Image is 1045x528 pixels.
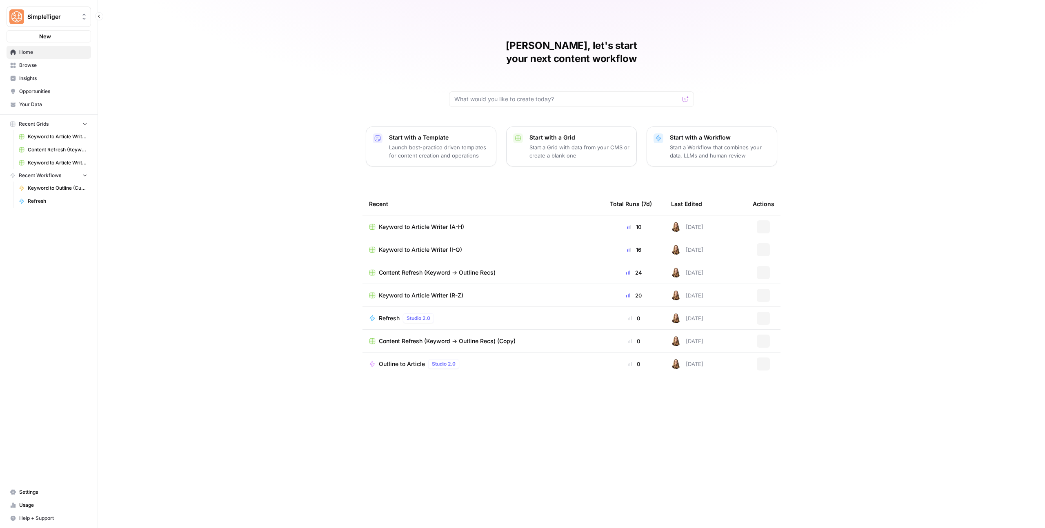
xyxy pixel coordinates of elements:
div: [DATE] [671,359,703,369]
p: Start a Workflow that combines your data, LLMs and human review [670,143,770,160]
span: Opportunities [19,88,87,95]
span: Recent Grids [19,120,49,128]
span: Keyword to Article Writer (I-Q) [28,133,87,140]
div: [DATE] [671,336,703,346]
div: [DATE] [671,268,703,277]
a: Browse [7,59,91,72]
span: Studio 2.0 [432,360,456,368]
div: [DATE] [671,245,703,255]
p: Start a Grid with data from your CMS or create a blank one [529,143,630,160]
div: [DATE] [671,313,703,323]
img: adxxwbht4igb62pobuqhfdrnybee [671,291,681,300]
a: Keyword to Article Writer (A-H) [15,156,91,169]
a: Settings [7,486,91,499]
span: Settings [19,488,87,496]
button: Recent Workflows [7,169,91,182]
span: Content Refresh (Keyword -> Outline Recs) (Copy) [28,146,87,153]
a: Refresh [15,195,91,208]
span: Browse [19,62,87,69]
span: Your Data [19,101,87,108]
a: Keyword to Outline (Current) [15,182,91,195]
span: Usage [19,501,87,509]
a: Outline to ArticleStudio 2.0 [369,359,597,369]
span: Recent Workflows [19,172,61,179]
div: 0 [610,337,658,345]
a: Your Data [7,98,91,111]
a: Keyword to Article Writer (A-H) [369,223,597,231]
a: Usage [7,499,91,512]
span: Content Refresh (Keyword -> Outline Recs) (Copy) [379,337,516,345]
span: Home [19,49,87,56]
span: New [39,32,51,40]
a: Insights [7,72,91,85]
img: adxxwbht4igb62pobuqhfdrnybee [671,222,681,232]
button: New [7,30,91,42]
span: Keyword to Article Writer (A-H) [379,223,464,231]
p: Start with a Template [389,133,489,142]
button: Start with a TemplateLaunch best-practice driven templates for content creation and operations [366,126,496,166]
span: Content Refresh (Keyword -> Outline Recs) [379,268,496,277]
img: adxxwbht4igb62pobuqhfdrnybee [671,359,681,369]
img: SimpleTiger Logo [9,9,24,24]
a: Content Refresh (Keyword -> Outline Recs) [369,268,597,277]
span: Refresh [379,314,400,322]
button: Help + Support [7,512,91,525]
span: SimpleTiger [27,13,77,21]
a: Opportunities [7,85,91,98]
div: 24 [610,268,658,277]
div: [DATE] [671,291,703,300]
img: adxxwbht4igb62pobuqhfdrnybee [671,268,681,277]
div: Recent [369,193,597,215]
img: adxxwbht4igb62pobuqhfdrnybee [671,336,681,346]
p: Start with a Workflow [670,133,770,142]
button: Start with a WorkflowStart a Workflow that combines your data, LLMs and human review [647,126,777,166]
span: Keyword to Article Writer (R-Z) [379,291,463,299]
img: adxxwbht4igb62pobuqhfdrnybee [671,313,681,323]
p: Launch best-practice driven templates for content creation and operations [389,143,489,160]
span: Insights [19,75,87,82]
div: 0 [610,360,658,368]
span: Keyword to Article Writer (I-Q) [379,246,462,254]
button: Start with a GridStart a Grid with data from your CMS or create a blank one [506,126,637,166]
div: [DATE] [671,222,703,232]
span: Studio 2.0 [407,315,430,322]
span: Keyword to Article Writer (A-H) [28,159,87,166]
div: Last Edited [671,193,702,215]
span: Help + Support [19,515,87,522]
img: adxxwbht4igb62pobuqhfdrnybee [671,245,681,255]
a: Keyword to Article Writer (I-Q) [369,246,597,254]
button: Recent Grids [7,118,91,130]
div: 20 [610,291,658,299]
button: Workspace: SimpleTiger [7,7,91,27]
p: Start with a Grid [529,133,630,142]
span: Outline to Article [379,360,425,368]
a: RefreshStudio 2.0 [369,313,597,323]
div: Total Runs (7d) [610,193,652,215]
span: Refresh [28,197,87,205]
span: Keyword to Outline (Current) [28,184,87,192]
input: What would you like to create today? [454,95,679,103]
a: Keyword to Article Writer (I-Q) [15,130,91,143]
a: Home [7,46,91,59]
div: 0 [610,314,658,322]
div: Actions [753,193,774,215]
a: Content Refresh (Keyword -> Outline Recs) (Copy) [369,337,597,345]
div: 16 [610,246,658,254]
h1: [PERSON_NAME], let's start your next content workflow [449,39,694,65]
div: 10 [610,223,658,231]
a: Content Refresh (Keyword -> Outline Recs) (Copy) [15,143,91,156]
a: Keyword to Article Writer (R-Z) [369,291,597,299]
